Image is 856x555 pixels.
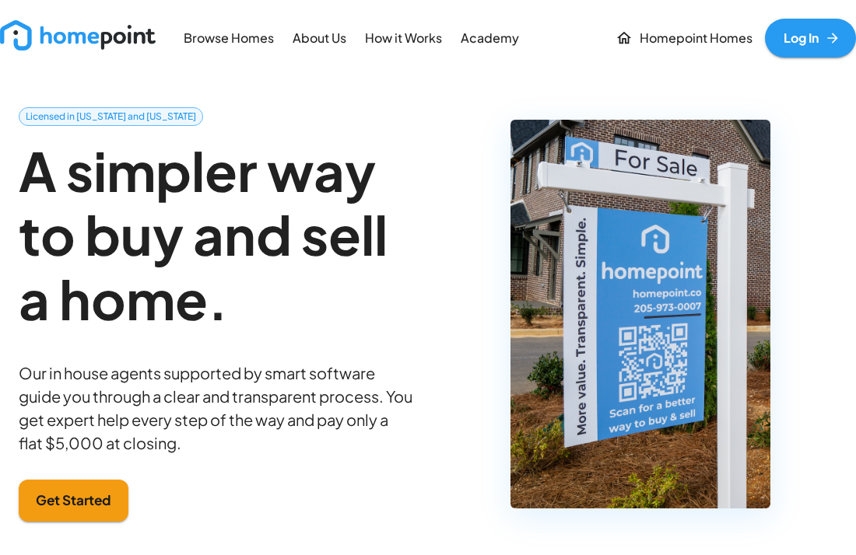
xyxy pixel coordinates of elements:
a: About Us [286,20,353,55]
span: Licensed in [US_STATE] and [US_STATE] [19,110,202,124]
a: Academy [454,20,525,55]
p: About Us [293,30,346,47]
a: Homepoint Homes [609,19,759,58]
p: How it Works [365,30,442,47]
p: Homepoint Homes [640,30,753,47]
p: Academy [461,30,519,47]
img: Homepoint For Sale Sign [510,120,770,508]
a: How it Works [359,20,448,55]
h2: A simpler way to buy and sell a home. [19,138,412,330]
a: Browse Homes [177,20,280,55]
a: Log In [765,19,856,58]
p: Our in house agents supported by smart software guide you through a clear and transparent process... [19,361,412,455]
p: Browse Homes [184,30,274,47]
button: Get Started [19,480,128,522]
